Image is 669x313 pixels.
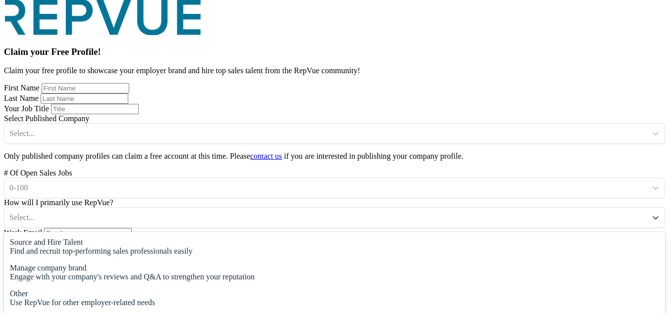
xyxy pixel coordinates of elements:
[10,264,255,272] div: Manage company brand
[4,152,665,161] p: Only published company profiles can claim a free account at this time. Please if you are interest...
[44,228,132,238] input: Email
[51,104,139,114] input: Title
[41,93,128,104] input: Last Name
[10,298,155,307] span: Use RepVue for other employer-related needs
[4,228,44,237] label: Work Email
[4,84,42,92] label: First Name
[4,66,665,75] p: Claim your free profile to showcase your employer brand and hire top sales talent from the RepVue...
[42,83,129,93] input: First Name
[10,289,155,298] div: Other
[10,238,193,247] div: Source and Hire Talent
[4,114,89,123] label: Select Published Company
[4,104,51,113] label: Your Job Title
[10,247,193,255] span: Find and recruit top-performing sales professionals easily
[4,46,665,57] h3: Claim your Free Profile!
[4,198,113,207] label: How will I primarily use RepVue?
[4,94,41,102] label: Last Name
[10,272,255,281] span: Engage with your company's reviews and Q&A to strengthen your reputation
[250,152,282,160] a: contact us
[4,169,72,177] label: # Of Open Sales Jobs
